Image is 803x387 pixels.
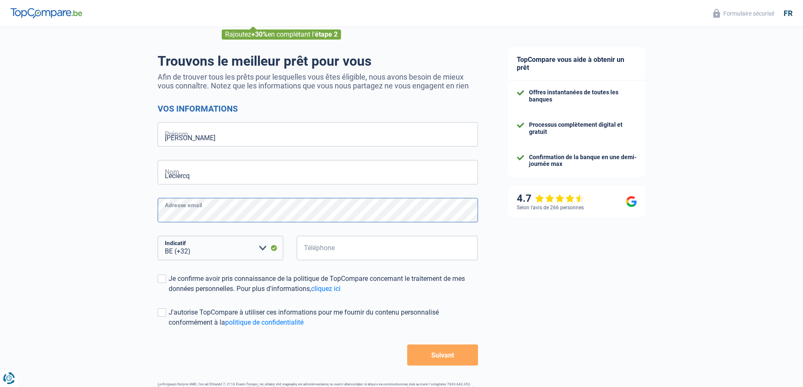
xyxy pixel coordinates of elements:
span: étape 2 [315,30,338,38]
div: J'autorise TopCompare à utiliser ces informations pour me fournir du contenu personnalisé conform... [169,307,478,328]
div: Je confirme avoir pris connaissance de la politique de TopCompare concernant le traitement de mes... [169,274,478,294]
div: Selon l’avis de 266 personnes [517,205,584,211]
h1: Trouvons le meilleur prêt pour vous [158,53,478,69]
div: Processus complètement digital et gratuit [529,121,637,136]
div: Confirmation de la banque en une demi-journée max [529,154,637,168]
div: TopCompare vous aide à obtenir un prêt [508,47,645,80]
button: Suivant [407,344,478,366]
h2: Vos informations [158,104,478,114]
p: Afin de trouver tous les prêts pour lesquelles vous êtes éligible, nous avons besoin de mieux vou... [158,72,478,90]
a: cliquez ici [311,285,341,293]
input: 401020304 [297,236,478,260]
div: 4.7 [517,192,585,205]
img: Advertisement [2,349,3,350]
div: Offres instantanées de toutes les banques [529,89,637,103]
div: fr [784,9,792,18]
span: +30% [251,30,268,38]
img: TopCompare Logo [11,8,82,18]
div: Rajoutez en complétant l' [222,29,341,40]
button: Formulaire sécurisé [708,6,779,20]
a: politique de confidentialité [225,318,303,326]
